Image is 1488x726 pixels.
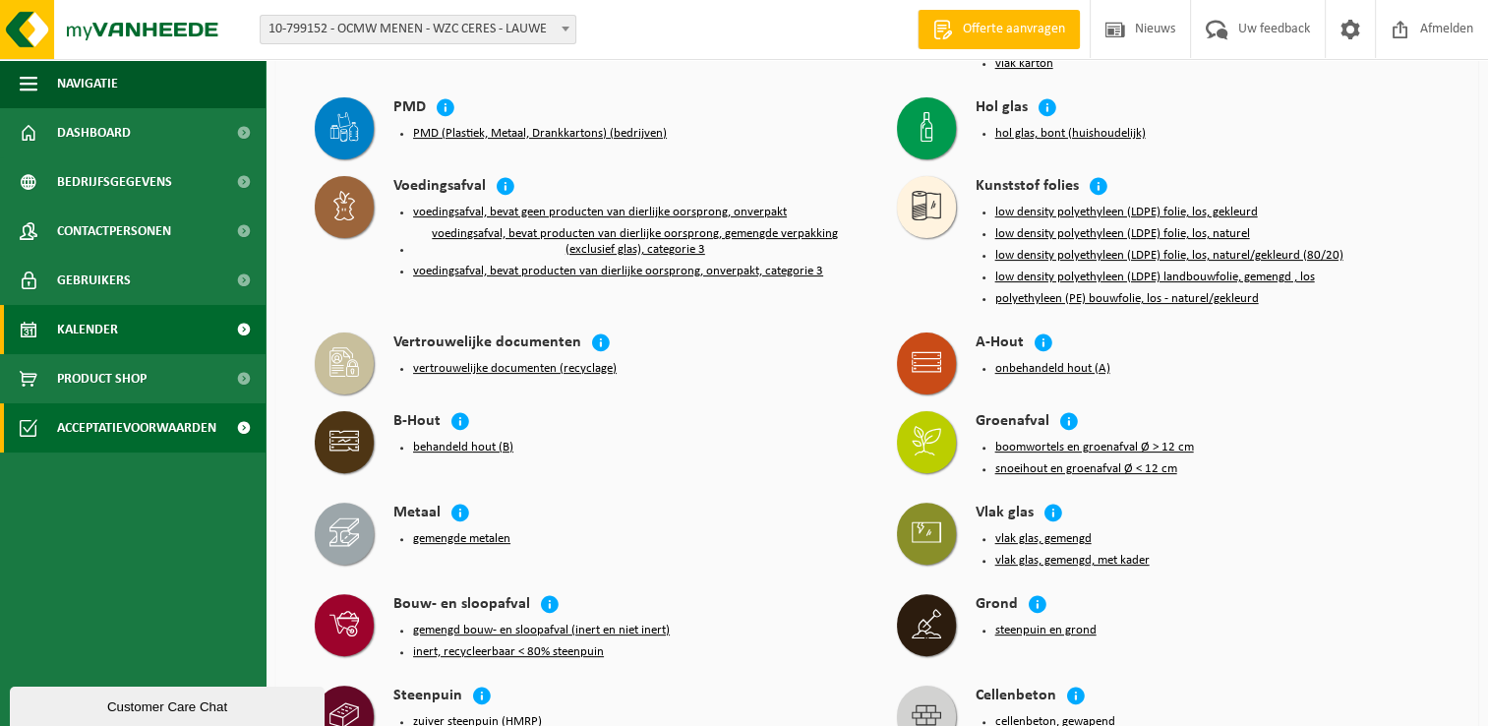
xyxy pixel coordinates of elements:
button: boomwortels en groenafval Ø > 12 cm [995,440,1194,455]
span: Acceptatievoorwaarden [57,403,216,453]
h4: PMD [393,97,426,120]
button: polyethyleen (PE) bouwfolie, los - naturel/gekleurd [995,291,1259,307]
span: Product Shop [57,354,147,403]
span: Contactpersonen [57,207,171,256]
h4: Vlak glas [976,503,1034,525]
a: Offerte aanvragen [918,10,1080,49]
button: voedingsafval, bevat producten van dierlijke oorsprong, onverpakt, categorie 3 [413,264,823,279]
iframe: chat widget [10,683,328,726]
button: gemengd bouw- en sloopafval (inert en niet inert) [413,623,670,638]
h4: Kunststof folies [976,176,1079,199]
button: snoeihout en groenafval Ø < 12 cm [995,461,1177,477]
h4: Grond [976,594,1018,617]
h4: Steenpuin [393,686,462,708]
h4: Bouw- en sloopafval [393,594,530,617]
span: 10-799152 - OCMW MENEN - WZC CERES - LAUWE [260,15,576,44]
span: 10-799152 - OCMW MENEN - WZC CERES - LAUWE [261,16,575,43]
button: vertrouwelijke documenten (recyclage) [413,361,617,377]
h4: Voedingsafval [393,176,486,199]
button: low density polyethyleen (LDPE) folie, los, naturel/gekleurd (80/20) [995,248,1343,264]
h4: Metaal [393,503,441,525]
h4: Vertrouwelijke documenten [393,333,581,355]
button: inert, recycleerbaar < 80% steenpuin [413,644,604,660]
h4: Cellenbeton [976,686,1056,708]
button: low density polyethyleen (LDPE) folie, los, gekleurd [995,205,1258,220]
button: onbehandeld hout (A) [995,361,1110,377]
h4: A-Hout [976,333,1024,355]
span: Offerte aanvragen [958,20,1070,39]
button: PMD (Plastiek, Metaal, Drankkartons) (bedrijven) [413,126,667,142]
h4: Groenafval [976,411,1049,434]
span: Bedrijfsgegevens [57,157,172,207]
button: vlak glas, gemengd [995,531,1092,547]
span: Kalender [57,305,118,354]
button: voedingsafval, bevat producten van dierlijke oorsprong, gemengde verpakking (exclusief glas), cat... [413,226,858,258]
button: vlak glas, gemengd, met kader [995,553,1150,569]
button: low density polyethyleen (LDPE) folie, los, naturel [995,226,1250,242]
h4: B-Hout [393,411,441,434]
button: gemengde metalen [413,531,510,547]
span: Dashboard [57,108,131,157]
button: hol glas, bont (huishoudelijk) [995,126,1146,142]
span: Gebruikers [57,256,131,305]
button: steenpuin en grond [995,623,1097,638]
button: vlak karton [995,56,1053,72]
button: low density polyethyleen (LDPE) landbouwfolie, gemengd , los [995,270,1315,285]
button: behandeld hout (B) [413,440,513,455]
button: voedingsafval, bevat geen producten van dierlijke oorsprong, onverpakt [413,205,787,220]
span: Navigatie [57,59,118,108]
h4: Hol glas [976,97,1028,120]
